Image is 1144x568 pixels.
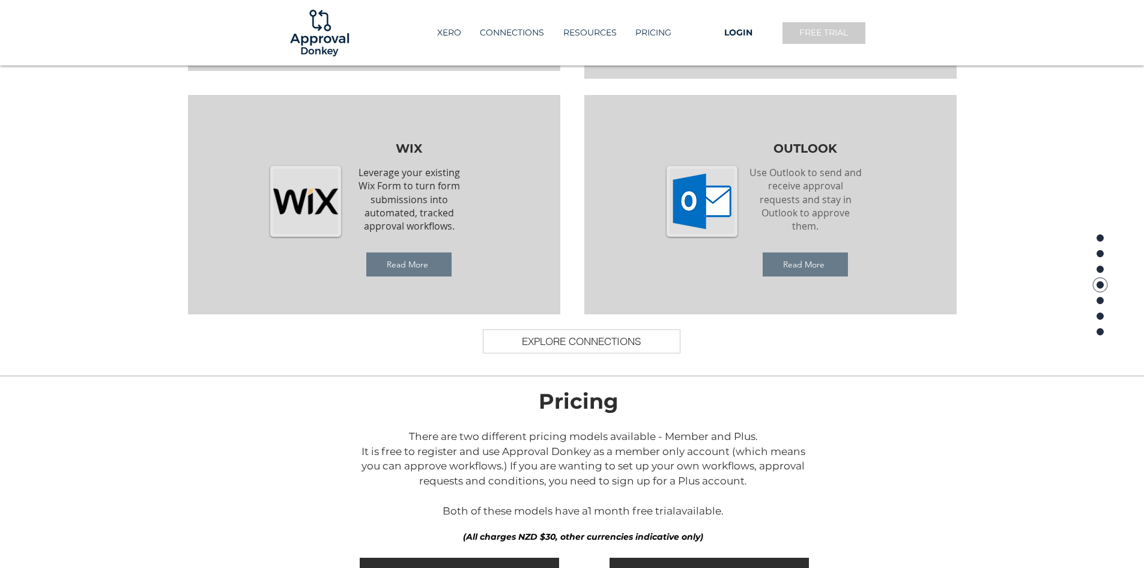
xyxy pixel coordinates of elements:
span: FREE TRIAL [799,27,848,39]
span: Leverage your existing Wix Form to turn form submissions into automated, tracked approval workflows. [359,166,460,233]
span: Pricing [539,388,619,414]
div: RESOURCES [554,23,626,43]
span: Read More [387,259,428,270]
img: logo-outlook-34065.png [670,169,734,234]
a: XERO [428,23,470,43]
a: FREE TRIAL [781,21,867,45]
a: LOGIN [696,21,781,45]
img: Logo-01.png [287,1,352,66]
nav: Site [413,23,696,43]
img: PngItem_3398177 copy.png [273,169,338,234]
p: CONNECTIONS [474,23,550,43]
a: Read More [763,252,848,276]
a: 1 month free trial [588,505,676,517]
a: CONNECTIONS [470,23,554,43]
a: Read More [366,252,452,276]
span: WIX [396,141,422,156]
span: (All charges NZD $30, other currencies indicative only)​ [463,531,703,542]
span: Read More [783,259,825,270]
span: OUTLOOK [773,141,837,156]
p: PRICING [629,23,677,43]
span: EXPLORE CONNECTIONS [522,335,641,347]
nav: Page [1092,230,1109,338]
span: LOGIN [724,27,752,39]
p: Use Outlook to send and receive approval requests and stay in Outlook to approve them. [748,166,864,233]
a: PRICING [626,23,681,43]
p: XERO [431,23,467,43]
a: EXPLORE CONNECTIONS [483,329,680,353]
span: There are two different pricing models available - Member and Plus. It is free to register and us... [362,430,805,517]
p: RESOURCES [557,23,623,43]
